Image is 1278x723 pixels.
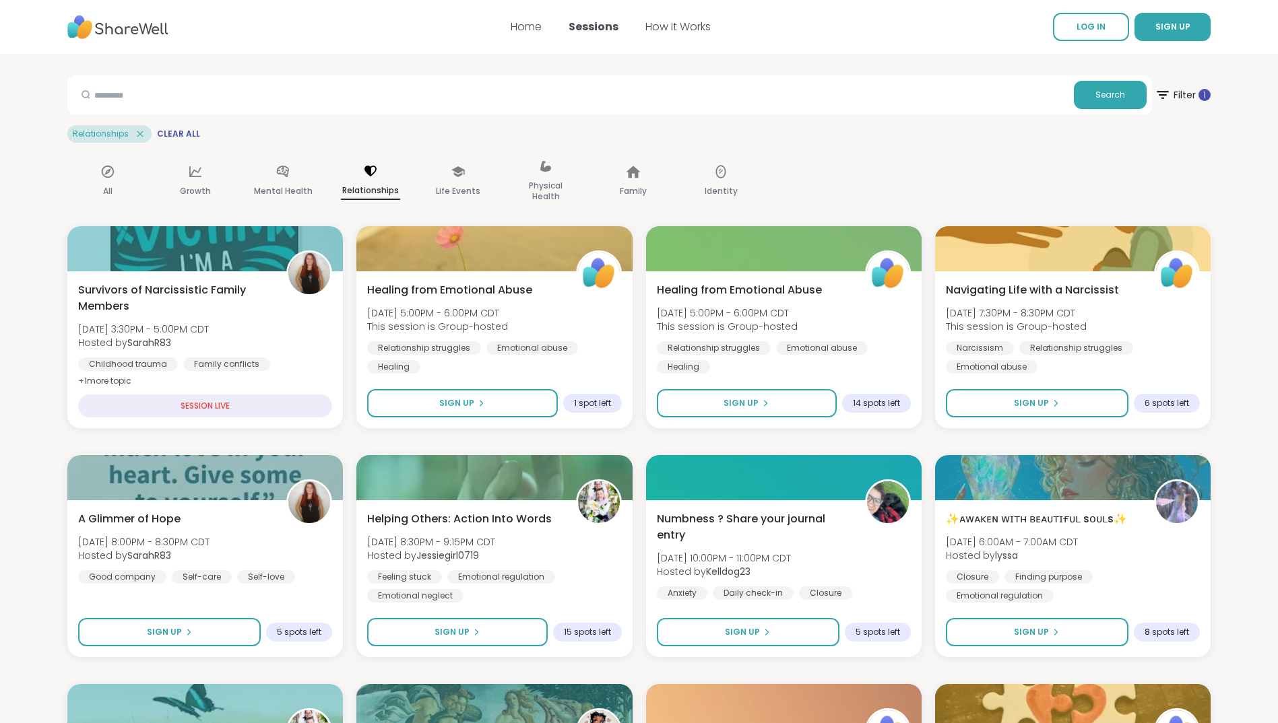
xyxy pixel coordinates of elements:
[657,306,798,320] span: [DATE] 5:00PM - 6:00PM CDT
[946,282,1119,298] span: Navigating Life with a Narcissist
[1074,81,1147,109] button: Search
[367,282,532,298] span: Healing from Emotional Abuse
[1014,626,1049,638] span: Sign Up
[1203,90,1206,101] span: 1
[367,549,495,562] span: Hosted by
[367,320,508,333] span: This session is Group-hosted
[367,389,557,417] button: Sign Up
[435,626,470,638] span: Sign Up
[657,618,839,646] button: Sign Up
[78,570,166,584] div: Good company
[237,570,295,584] div: Self-love
[78,282,271,314] span: Survivors of Narcissistic Family Members
[946,320,1087,333] span: This session is Group-hosted
[486,341,578,355] div: Emotional abuse
[78,618,261,646] button: Sign Up
[103,183,113,199] p: All
[172,570,232,584] div: Self-care
[147,626,182,638] span: Sign Up
[946,306,1087,320] span: [DATE] 7:30PM - 8:30PM CDT
[183,357,270,371] div: Family conflicts
[254,183,313,199] p: Mental Health
[1004,570,1093,584] div: Finding purpose
[447,570,555,584] div: Emotional regulation
[1077,21,1106,32] span: LOG IN
[724,397,759,409] span: Sign Up
[1155,79,1211,111] span: Filter
[705,183,738,199] p: Identity
[853,398,900,409] span: 14 spots left
[946,360,1037,374] div: Emotional abuse
[946,549,1078,562] span: Hosted by
[277,627,321,638] span: 5 spots left
[67,9,168,46] img: ShareWell Nav Logo
[78,357,178,371] div: Childhood trauma
[1019,341,1133,355] div: Relationship struggles
[856,627,900,638] span: 5 spots left
[157,129,200,139] span: Clear All
[1155,21,1190,32] span: SIGN UP
[367,570,442,584] div: Feeling stuck
[288,252,330,294] img: SarahR83
[569,19,618,34] a: Sessions
[367,511,552,527] span: Helping Others: Action Into Words
[946,535,1078,549] span: [DATE] 6:00AM - 7:00AM CDT
[578,252,620,294] img: ShareWell
[416,549,479,562] b: Jessiegirl0719
[341,182,400,200] p: Relationships
[367,341,481,355] div: Relationship struggles
[657,586,707,600] div: Anxiety
[439,397,474,409] span: Sign Up
[657,551,791,565] span: [DATE] 10:00PM - 11:00PM CDT
[367,360,420,374] div: Healing
[78,322,209,336] span: [DATE] 3:30PM - 5:00PM CDT
[645,19,711,34] a: How It Works
[799,586,852,600] div: Closure
[564,627,611,638] span: 15 spots left
[713,586,794,600] div: Daily check-in
[867,252,909,294] img: ShareWell
[180,183,211,199] p: Growth
[78,394,332,417] div: SESSION LIVE
[946,511,1127,527] span: ✨ᴀᴡᴀᴋᴇɴ ᴡɪᴛʜ ʙᴇᴀᴜᴛɪғᴜʟ sᴏᴜʟs✨
[776,341,868,355] div: Emotional abuse
[657,282,822,298] span: Healing from Emotional Abuse
[436,183,480,199] p: Life Events
[995,549,1018,562] b: lyssa
[511,19,542,34] a: Home
[78,535,210,549] span: [DATE] 8:00PM - 8:30PM CDT
[578,481,620,523] img: Jessiegirl0719
[620,183,647,199] p: Family
[725,626,760,638] span: Sign Up
[1145,398,1189,409] span: 6 spots left
[1053,13,1129,41] a: LOG IN
[516,178,575,205] p: Physical Health
[1156,252,1198,294] img: ShareWell
[657,341,771,355] div: Relationship struggles
[1014,397,1049,409] span: Sign Up
[657,389,837,417] button: Sign Up
[657,565,791,578] span: Hosted by
[367,306,508,320] span: [DATE] 5:00PM - 6:00PM CDT
[946,618,1128,646] button: Sign Up
[288,481,330,523] img: SarahR83
[574,398,611,409] span: 1 spot left
[78,511,181,527] span: A Glimmer of Hope
[78,336,209,349] span: Hosted by
[657,320,798,333] span: This session is Group-hosted
[1155,75,1211,114] button: Filter 1
[78,549,210,562] span: Hosted by
[946,589,1054,602] div: Emotional regulation
[1145,627,1189,638] span: 8 spots left
[867,481,909,523] img: Kelldog23
[1135,13,1211,41] button: SIGN UP
[946,341,1014,355] div: Narcissism
[1156,481,1198,523] img: lyssa
[946,389,1128,417] button: Sign Up
[367,618,547,646] button: Sign Up
[127,336,171,349] b: SarahR83
[1095,89,1125,101] span: Search
[127,549,171,562] b: SarahR83
[657,360,710,374] div: Healing
[73,129,129,139] span: Relationships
